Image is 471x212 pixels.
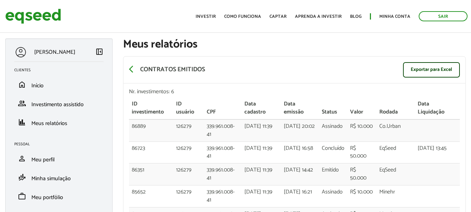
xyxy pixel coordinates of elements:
td: Co.Urban [377,119,415,141]
td: 339.961.008-41 [204,141,242,163]
h2: Clientes [14,68,109,72]
a: personMeu perfil [14,154,104,163]
td: 86351 [129,163,173,185]
a: financeMeus relatórios [14,118,104,126]
td: 339.961.008-41 [204,185,242,207]
p: Contratos emitidos [140,66,205,74]
th: Data cadastro [242,97,281,119]
a: Investir [196,14,216,19]
td: Assinado [319,185,347,207]
td: R$ 10.000 [347,119,376,141]
a: homeInício [14,80,104,89]
td: R$ 50.000 [347,163,376,185]
span: home [18,80,26,89]
div: Nr. investimentos: 6 [129,89,460,95]
span: Meu portfólio [31,193,63,202]
span: Meus relatórios [31,119,67,128]
span: finance_mode [18,173,26,182]
a: Colapsar menu [95,47,104,57]
span: person [18,154,26,163]
th: ID usuário [173,97,204,119]
h1: Meus relatórios [123,38,466,51]
th: Status [319,97,347,119]
a: groupInvestimento assistido [14,99,104,108]
td: Assinado [319,119,347,141]
td: [DATE] 13:45 [415,141,460,163]
td: [DATE] 11:39 [242,185,281,207]
li: Minha simulação [9,168,109,187]
td: [DATE] 20:02 [281,119,319,141]
td: Concluído [319,141,347,163]
td: [DATE] 11:39 [242,163,281,185]
td: 126279 [173,141,204,163]
a: workMeu portfólio [14,192,104,200]
td: EqSeed [377,141,415,163]
td: 339.961.008-41 [204,163,242,185]
li: Meus relatórios [9,113,109,132]
td: 85652 [129,185,173,207]
td: R$ 50.000 [347,141,376,163]
a: Aprenda a investir [295,14,342,19]
td: [DATE] 16:21 [281,185,319,207]
th: ID investimento [129,97,173,119]
a: Minha conta [379,14,410,19]
span: Minha simulação [31,174,71,183]
td: 339.961.008-41 [204,119,242,141]
td: Minehr [377,185,415,207]
span: Meu perfil [31,155,55,165]
th: Data Liquidação [415,97,460,119]
th: Valor [347,97,376,119]
td: [DATE] 16:58 [281,141,319,163]
td: [DATE] 14:42 [281,163,319,185]
li: Investimento assistido [9,94,109,113]
p: [PERSON_NAME] [34,49,75,56]
a: finance_modeMinha simulação [14,173,104,182]
td: 86889 [129,119,173,141]
span: Investimento assistido [31,100,84,109]
span: work [18,192,26,200]
a: Blog [350,14,362,19]
td: Emitido [319,163,347,185]
a: arrow_back_ios [129,65,137,75]
td: 126279 [173,163,204,185]
span: Início [31,81,44,90]
span: arrow_back_ios [129,65,137,73]
a: Exportar para Excel [403,62,460,78]
li: Meu perfil [9,149,109,168]
td: 126279 [173,119,204,141]
a: Sair [419,11,468,21]
a: Captar [269,14,287,19]
a: Como funciona [224,14,261,19]
li: Início [9,75,109,94]
span: finance [18,118,26,126]
td: [DATE] 11:39 [242,141,281,163]
h2: Pessoal [14,142,109,146]
th: Data emissão [281,97,319,119]
td: 126279 [173,185,204,207]
th: CPF [204,97,242,119]
td: 86723 [129,141,173,163]
td: EqSeed [377,163,415,185]
img: EqSeed [5,7,61,25]
span: left_panel_close [95,47,104,56]
td: [DATE] 11:39 [242,119,281,141]
span: group [18,99,26,108]
li: Meu portfólio [9,187,109,206]
th: Rodada [377,97,415,119]
td: R$ 10.000 [347,185,376,207]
